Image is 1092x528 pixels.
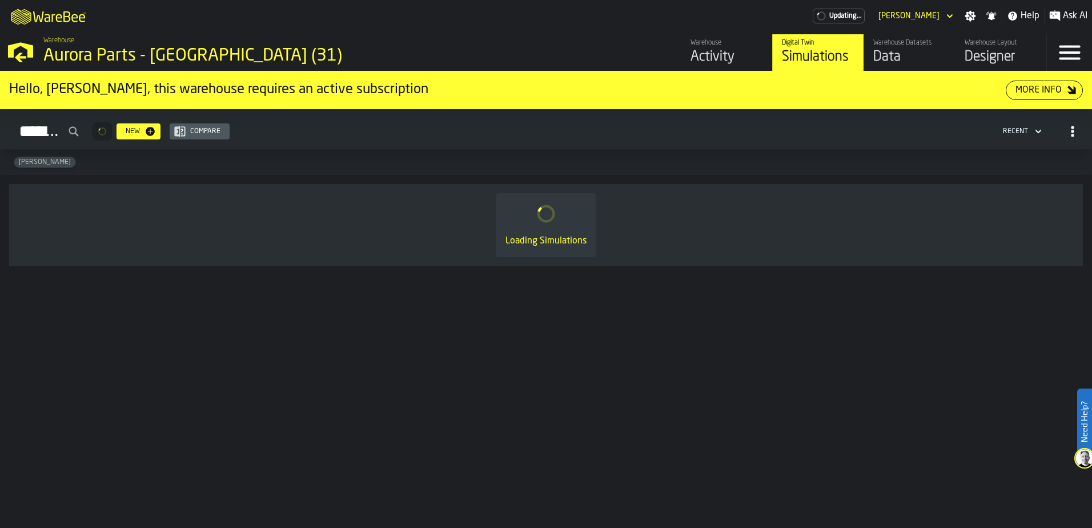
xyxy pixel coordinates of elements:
label: button-toggle-Menu [1047,34,1092,71]
label: button-toggle-Help [1002,9,1044,23]
div: Digital Twin [782,39,854,47]
div: New [121,127,144,135]
div: Warehouse [690,39,763,47]
div: Hello, [PERSON_NAME], this warehouse requires an active subscription [9,81,1006,99]
button: button-More Info [1006,81,1083,100]
div: Warehouse Datasets [873,39,946,47]
label: Need Help? [1078,390,1091,454]
div: Aurora Parts - [GEOGRAPHIC_DATA] (31) [43,46,352,66]
div: Compare [186,127,225,135]
button: button-Compare [170,123,230,139]
div: Warehouse Layout [965,39,1037,47]
div: Menu Subscription [813,9,865,23]
div: ItemListCard- [9,184,1083,266]
span: Warehouse [43,37,74,45]
a: link-to-/wh/i/aa2e4adb-2cd5-4688-aa4a-ec82bcf75d46/pricing/ [813,9,865,23]
span: Help [1021,9,1039,23]
a: link-to-/wh/i/aa2e4adb-2cd5-4688-aa4a-ec82bcf75d46/simulations [772,34,864,71]
div: Activity [690,48,763,66]
span: Corey [14,158,75,166]
div: DropdownMenuValue-Bob Lueken Lueken [878,11,940,21]
span: Ask AI [1063,9,1087,23]
label: button-toggle-Ask AI [1045,9,1092,23]
div: ButtonLoadMore-Loading...-Prev-First-Last [88,122,117,141]
a: link-to-/wh/i/aa2e4adb-2cd5-4688-aa4a-ec82bcf75d46/feed/ [681,34,772,71]
div: More Info [1011,83,1066,97]
label: button-toggle-Notifications [981,10,1002,22]
button: button-New [117,123,160,139]
label: button-toggle-Settings [960,10,981,22]
a: link-to-/wh/i/aa2e4adb-2cd5-4688-aa4a-ec82bcf75d46/data [864,34,955,71]
div: DropdownMenuValue-4 [998,125,1044,138]
a: link-to-/wh/i/aa2e4adb-2cd5-4688-aa4a-ec82bcf75d46/designer [955,34,1046,71]
span: Updating... [829,12,862,20]
div: DropdownMenuValue-4 [1003,127,1028,135]
div: Simulations [782,48,854,66]
div: Loading Simulations [505,234,587,248]
div: Data [873,48,946,66]
div: Designer [965,48,1037,66]
div: DropdownMenuValue-Bob Lueken Lueken [874,9,955,23]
